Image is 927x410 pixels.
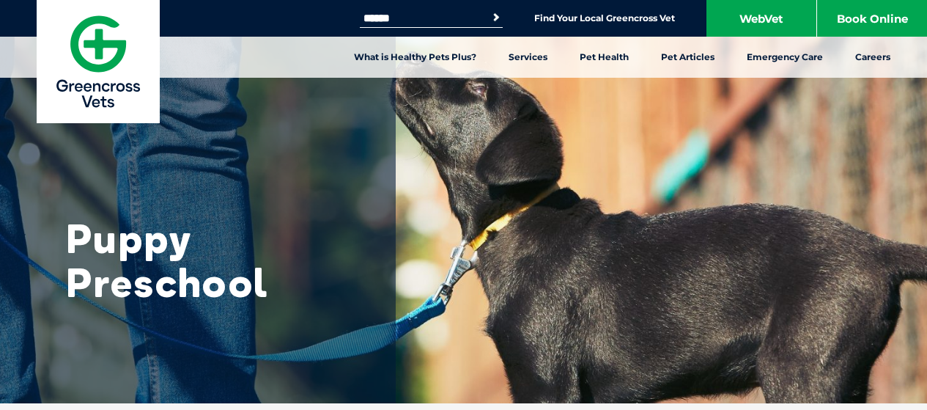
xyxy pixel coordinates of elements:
[839,37,906,78] a: Careers
[534,12,675,24] a: Find Your Local Greencross Vet
[731,37,839,78] a: Emergency Care
[338,37,492,78] a: What is Healthy Pets Plus?
[564,37,645,78] a: Pet Health
[645,37,731,78] a: Pet Articles
[489,10,503,25] button: Search
[66,216,359,304] h1: Puppy Preschool
[492,37,564,78] a: Services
